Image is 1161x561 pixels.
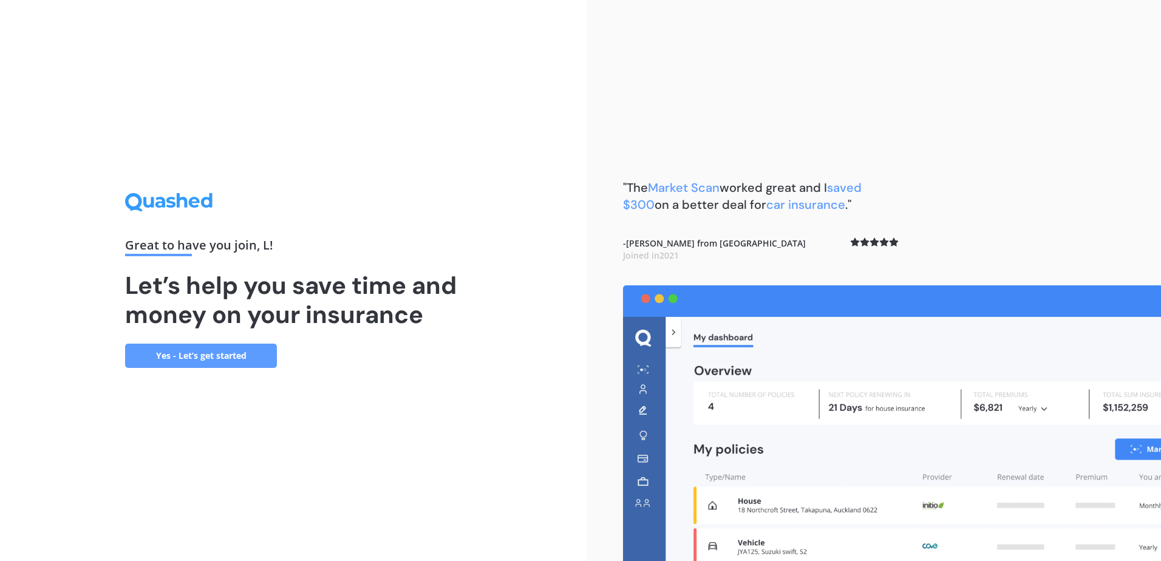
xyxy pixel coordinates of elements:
span: Joined in 2021 [623,250,679,261]
a: Yes - Let’s get started [125,344,277,368]
b: "The worked great and I on a better deal for ." [623,180,862,212]
img: dashboard.webp [623,285,1161,561]
div: Great to have you join , L ! [125,239,461,256]
span: car insurance [766,197,845,212]
h1: Let’s help you save time and money on your insurance [125,271,461,329]
span: saved $300 [623,180,862,212]
span: Market Scan [648,180,720,195]
b: - [PERSON_NAME] from [GEOGRAPHIC_DATA] [623,237,806,261]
